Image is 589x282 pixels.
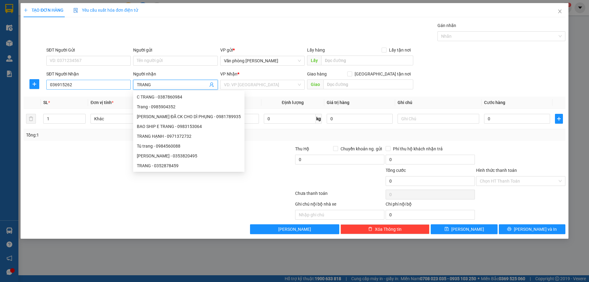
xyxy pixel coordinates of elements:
[137,153,241,159] div: [PERSON_NAME] - 0353820495
[307,56,321,65] span: Lấy
[133,47,218,53] div: Người gửi
[387,47,413,53] span: Lấy tận nơi
[137,103,241,110] div: Trang - 0985904352
[137,113,241,120] div: [PERSON_NAME] ĐÃ CK CHO DÌ PHỤNG - 0981789935
[137,123,241,130] div: BAO SHIP E TRANG - 0983153064
[133,141,244,151] div: Tú trang - 0984560088
[137,94,241,100] div: C TRANG - 0387860984
[398,114,479,124] input: Ghi Chú
[46,47,131,53] div: SĐT Người Gửi
[90,100,114,105] span: Đơn vị tính
[395,97,482,109] th: Ghi chú
[43,100,48,105] span: SL
[391,145,445,152] span: Phí thu hộ khách nhận trả
[24,8,64,13] span: TẠO ĐƠN HÀNG
[133,92,244,102] div: C TRANG - 0387860984
[26,132,227,138] div: Tổng: 1
[133,122,244,131] div: BAO SHIP E TRANG - 0983153064
[133,102,244,112] div: Trang - 0985904352
[295,210,384,220] input: Nhập ghi chú
[295,146,309,151] span: Thu Hộ
[555,116,563,121] span: plus
[137,162,241,169] div: TRANG - 0352878459
[499,224,565,234] button: printer[PERSON_NAME] và In
[321,56,413,65] input: Dọc đường
[507,227,511,232] span: printer
[220,71,237,76] span: VP Nhận
[133,151,244,161] div: QUỲNH TRANG - 0353820495
[327,114,393,124] input: 0
[341,224,430,234] button: deleteXóa Thông tin
[338,145,384,152] span: Chuyển khoản ng. gửi
[282,100,304,105] span: Định lượng
[26,114,36,124] button: delete
[220,47,305,53] div: VP gửi
[133,131,244,141] div: TRANG HẠNH - 0971372732
[307,79,323,89] span: Giao
[307,71,327,76] span: Giao hàng
[24,8,28,12] span: plus
[133,161,244,171] div: TRANG - 0352878459
[327,100,349,105] span: Giá trị hàng
[386,168,406,173] span: Tổng cước
[555,114,563,124] button: plus
[73,8,78,13] img: icon
[437,23,456,28] label: Gán nhãn
[137,133,241,140] div: TRANG HẠNH - 0971372732
[133,112,244,122] div: HUYỀN TRANG ĐÃ CK CHO DÌ PHỤNG - 0981789935
[514,226,557,233] span: [PERSON_NAME] và In
[386,201,475,210] div: Chi phí nội bộ
[323,79,413,89] input: Dọc đường
[368,227,372,232] span: delete
[73,8,138,13] span: Yêu cầu xuất hóa đơn điện tử
[445,227,449,232] span: save
[224,56,301,65] span: Văn phòng Quỳnh Lưu
[46,71,131,77] div: SĐT Người Nhận
[294,190,385,201] div: Chưa thanh toán
[209,82,214,87] span: user-add
[557,9,562,14] span: close
[94,114,168,123] span: Khác
[484,100,505,105] span: Cước hàng
[307,48,325,52] span: Lấy hàng
[295,201,384,210] div: Ghi chú nội bộ nhà xe
[431,224,497,234] button: save[PERSON_NAME]
[375,226,402,233] span: Xóa Thông tin
[278,226,311,233] span: [PERSON_NAME]
[133,71,218,77] div: Người nhận
[29,79,39,89] button: plus
[250,224,339,234] button: [PERSON_NAME]
[551,3,568,20] button: Close
[316,114,322,124] span: kg
[30,82,39,87] span: plus
[451,226,484,233] span: [PERSON_NAME]
[137,143,241,149] div: Tú trang - 0984560088
[476,168,517,173] label: Hình thức thanh toán
[352,71,413,77] span: [GEOGRAPHIC_DATA] tận nơi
